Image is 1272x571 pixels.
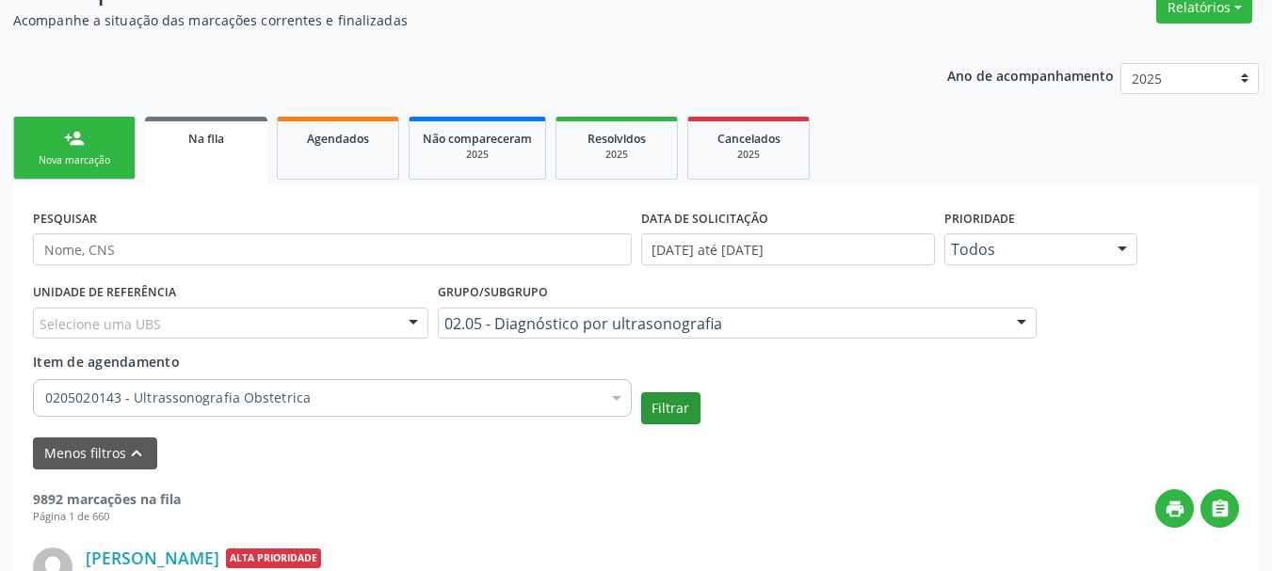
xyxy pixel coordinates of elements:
span: Agendados [307,131,369,147]
span: 0205020143 - Ultrassonografia Obstetrica [45,389,601,407]
label: DATA DE SOLICITAÇÃO [641,204,768,233]
button: print [1155,489,1194,528]
label: PESQUISAR [33,204,97,233]
div: 2025 [423,148,532,162]
span: Selecione uma UBS [40,314,161,334]
label: Prioridade [944,204,1015,233]
strong: 9892 marcações na fila [33,490,181,508]
span: Alta Prioridade [226,548,321,568]
button: Filtrar [641,392,700,424]
span: Item de agendamento [33,353,180,371]
input: Nome, CNS [33,233,632,265]
p: Ano de acompanhamento [947,63,1114,87]
label: Grupo/Subgrupo [438,278,548,308]
a: [PERSON_NAME] [86,547,219,568]
span: Cancelados [717,131,781,147]
div: person_add [64,128,85,149]
button: Menos filtroskeyboard_arrow_up [33,437,157,470]
span: Na fila [188,131,224,147]
span: 02.05 - Diagnóstico por ultrasonografia [444,314,998,333]
i:  [1210,499,1231,519]
input: Selecione um intervalo [641,233,936,265]
span: Resolvidos [588,131,646,147]
div: Nova marcação [27,153,121,167]
i: print [1165,499,1185,519]
div: 2025 [701,148,796,162]
span: Todos [951,240,1099,259]
button:  [1200,489,1239,528]
label: UNIDADE DE REFERÊNCIA [33,278,176,308]
div: Página 1 de 660 [33,509,181,525]
span: Não compareceram [423,131,532,147]
i: keyboard_arrow_up [126,443,147,464]
div: 2025 [570,148,664,162]
p: Acompanhe a situação das marcações correntes e finalizadas [13,10,885,30]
